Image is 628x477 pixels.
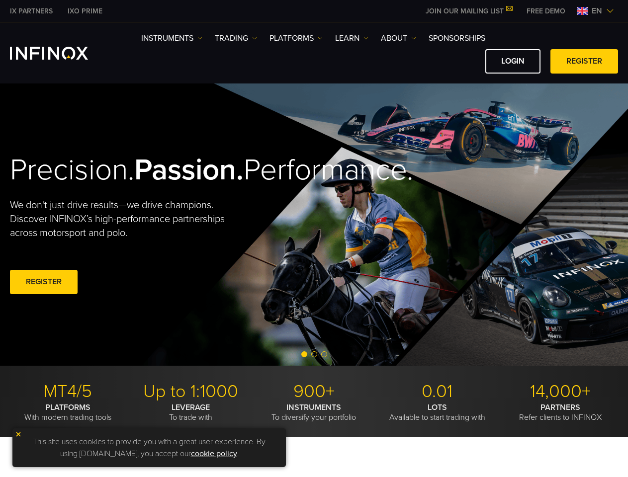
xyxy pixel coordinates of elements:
p: Available to start trading with [379,402,495,422]
p: 14,000+ [502,381,618,402]
p: 0.01 [379,381,495,402]
a: INFINOX [60,6,110,16]
span: en [588,5,606,17]
strong: LOTS [428,402,447,412]
span: Go to slide 2 [311,351,317,357]
p: This site uses cookies to provide you with a great user experience. By using [DOMAIN_NAME], you a... [17,433,281,462]
p: We don't just drive results—we drive champions. Discover INFINOX’s high-performance partnerships ... [10,198,229,240]
a: ABOUT [381,32,416,44]
strong: PLATFORMS [45,402,90,412]
p: With modern trading tools [10,402,126,422]
p: Refer clients to INFINOX [502,402,618,422]
a: Instruments [141,32,202,44]
a: REGISTER [550,49,618,74]
a: cookie policy [191,449,237,459]
a: TRADING [215,32,257,44]
p: 900+ [256,381,372,402]
a: INFINOX [2,6,60,16]
a: INFINOX Logo [10,47,111,60]
a: INFINOX MENU [519,6,573,16]
a: PLATFORMS [269,32,323,44]
a: LOGIN [485,49,540,74]
a: JOIN OUR MAILING LIST [418,7,519,15]
h2: Precision. Performance. [10,152,283,188]
a: REGISTER [10,270,78,294]
p: To trade with [133,402,249,422]
strong: INSTRUMENTS [286,402,341,412]
strong: PARTNERS [540,402,580,412]
span: Go to slide 3 [321,351,327,357]
a: Learn [335,32,368,44]
p: Up to 1:1000 [133,381,249,402]
p: MT4/5 [10,381,126,402]
img: yellow close icon [15,431,22,438]
strong: Passion. [134,152,244,188]
strong: LEVERAGE [172,402,210,412]
span: Go to slide 1 [301,351,307,357]
a: SPONSORSHIPS [429,32,485,44]
p: To diversify your portfolio [256,402,372,422]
